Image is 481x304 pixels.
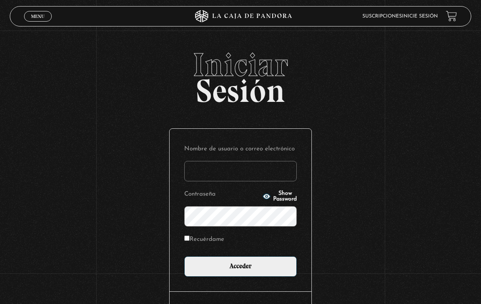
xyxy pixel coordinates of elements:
span: Iniciar [10,48,472,81]
input: Recuérdame [184,236,190,241]
h2: Sesión [10,48,472,101]
label: Recuérdame [184,234,224,245]
span: Menu [31,14,44,19]
a: Inicie sesión [402,14,438,19]
a: Suscripciones [362,14,402,19]
input: Acceder [184,256,297,277]
label: Nombre de usuario o correo electrónico [184,143,297,154]
span: Cerrar [29,21,48,26]
span: Show Password [273,191,297,202]
button: Show Password [263,191,297,202]
a: View your shopping cart [446,11,457,22]
label: Contraseña [184,189,260,200]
